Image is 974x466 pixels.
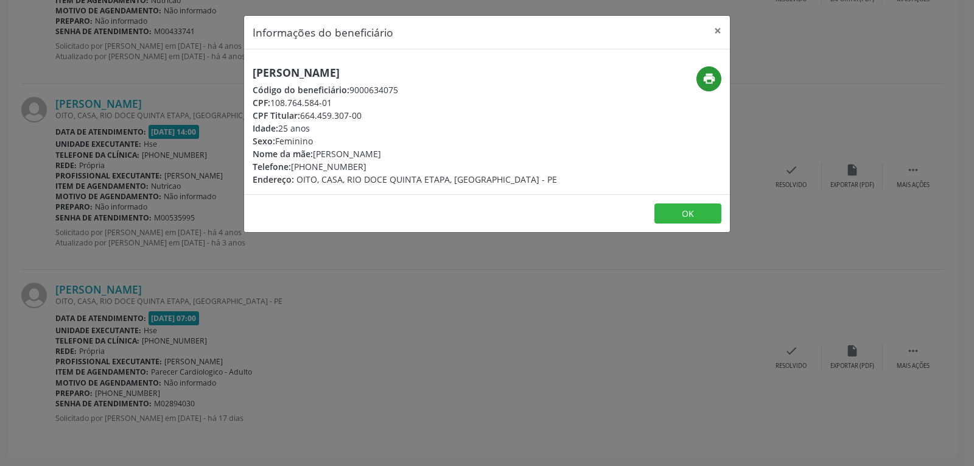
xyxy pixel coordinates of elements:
[696,66,721,91] button: print
[253,174,294,185] span: Endereço:
[253,110,300,121] span: CPF Titular:
[253,135,557,147] div: Feminino
[654,203,721,224] button: OK
[253,96,557,109] div: 108.764.584-01
[253,122,557,135] div: 25 anos
[253,161,291,172] span: Telefone:
[253,109,557,122] div: 664.459.307-00
[253,135,275,147] span: Sexo:
[702,72,716,85] i: print
[296,174,557,185] span: OITO, CASA, RIO DOCE QUINTA ETAPA, [GEOGRAPHIC_DATA] - PE
[253,24,393,40] h5: Informações do beneficiário
[253,122,278,134] span: Idade:
[706,16,730,46] button: Close
[253,160,557,173] div: [PHONE_NUMBER]
[253,147,557,160] div: [PERSON_NAME]
[253,97,270,108] span: CPF:
[253,148,313,160] span: Nome da mãe:
[253,83,557,96] div: 9000634075
[253,84,349,96] span: Código do beneficiário:
[253,66,557,79] h5: [PERSON_NAME]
